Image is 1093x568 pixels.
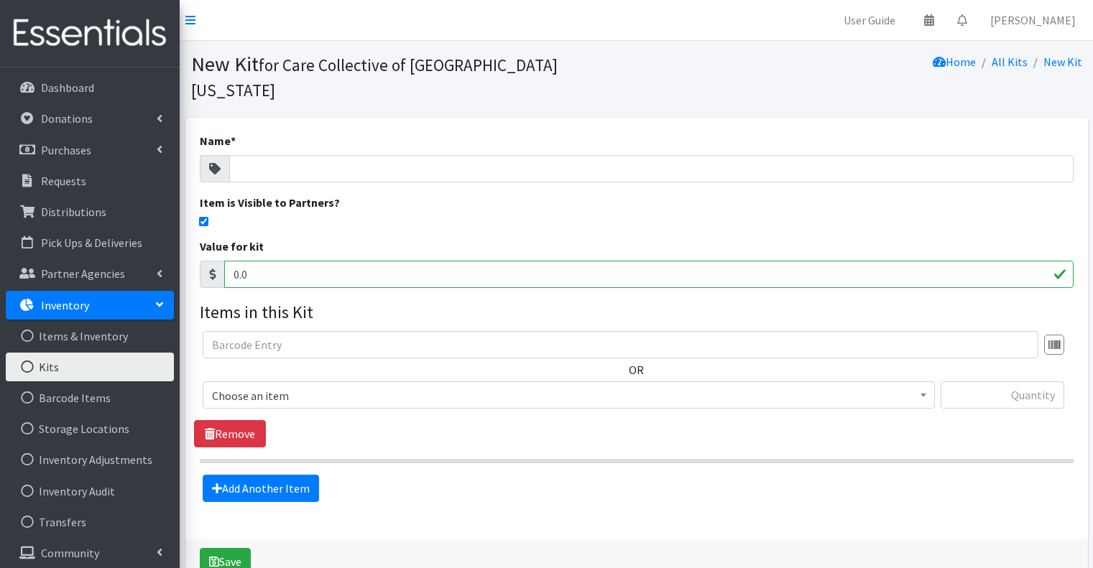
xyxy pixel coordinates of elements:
[41,205,106,219] p: Distributions
[6,322,174,350] a: Items & Inventory
[41,80,94,95] p: Dashboard
[200,194,340,211] label: Item is Visible to Partners?
[191,52,632,101] h1: New Kit
[6,508,174,536] a: Transfers
[41,143,91,157] p: Purchases
[6,445,174,474] a: Inventory Adjustments
[6,9,174,57] img: HumanEssentials
[832,6,907,34] a: User Guide
[992,55,1028,69] a: All Kits
[6,73,174,102] a: Dashboard
[203,331,1038,358] input: Barcode Entry
[941,381,1064,409] input: Quantity
[41,236,142,250] p: Pick Ups & Deliveries
[194,420,266,447] a: Remove
[979,6,1087,34] a: [PERSON_NAME]
[6,414,174,443] a: Storage Locations
[41,111,93,126] p: Donations
[6,383,174,412] a: Barcode Items
[41,298,89,312] p: Inventory
[6,167,174,195] a: Requests
[6,353,174,381] a: Kits
[231,134,236,148] abbr: required
[41,174,86,188] p: Requests
[6,136,174,164] a: Purchases
[6,259,174,288] a: Partner Agencies
[629,361,644,378] label: OR
[191,55,558,101] small: for Care Collective of [GEOGRAPHIC_DATA][US_STATE]
[6,104,174,133] a: Donations
[6,197,174,226] a: Distributions
[41,266,125,281] p: Partner Agencies
[1043,55,1082,69] a: New Kit
[6,228,174,257] a: Pick Ups & Deliveries
[203,475,319,502] a: Add Another Item
[200,299,1074,325] legend: Items in this Kit
[6,291,174,320] a: Inventory
[203,381,935,409] span: Choose an item
[6,539,174,567] a: Community
[41,546,99,560] p: Community
[6,477,174,506] a: Inventory Audit
[933,55,976,69] a: Home
[212,386,926,406] span: Choose an item
[200,132,236,149] label: Name
[200,238,264,255] label: Value for kit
